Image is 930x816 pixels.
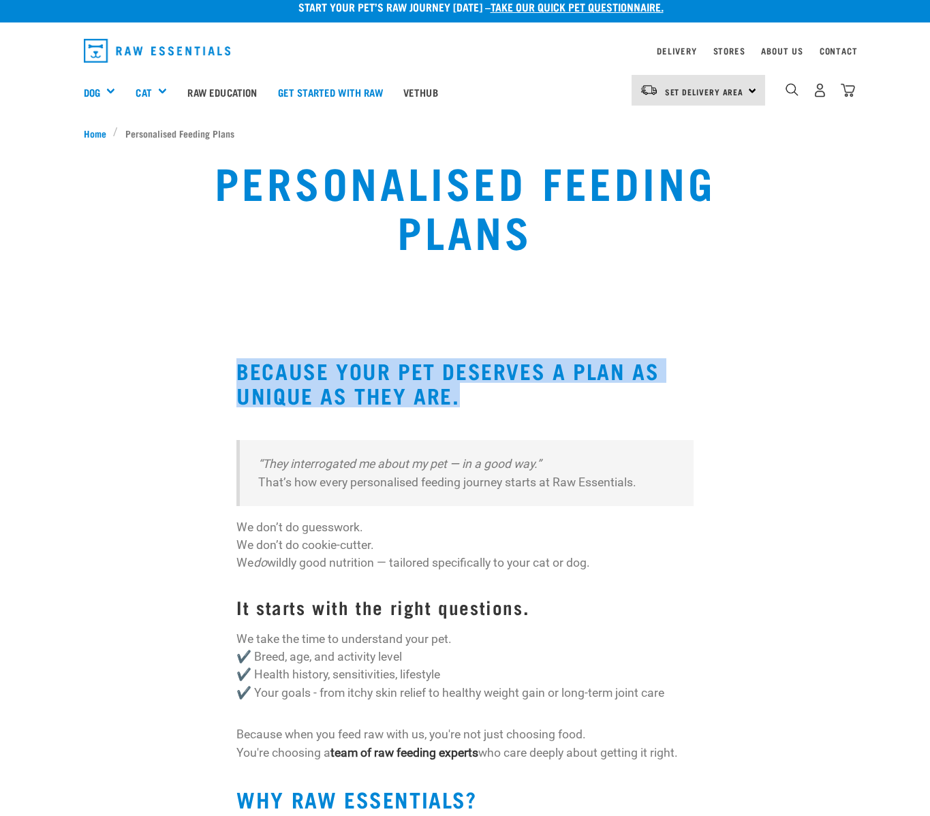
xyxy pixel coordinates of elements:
h3: It starts with the right questions. [236,597,694,618]
a: Vethub [393,65,448,119]
a: Dog [84,84,100,100]
a: About Us [761,48,803,53]
a: Home [84,126,114,140]
em: “They interrogated me about my pet — in a good way.” [258,457,541,471]
img: home-icon-1@2x.png [786,83,799,96]
a: Stores [713,48,745,53]
a: take our quick pet questionnaire. [491,3,664,10]
img: Raw Essentials Logo [84,39,231,63]
span: Home [84,126,106,140]
em: do [253,556,267,569]
img: home-icon@2x.png [841,83,855,97]
p: That’s how every personalised feeding journey starts at Raw Essentials. [258,455,676,491]
a: Contact [820,48,858,53]
a: Raw Education [177,65,267,119]
span: Set Delivery Area [665,89,744,94]
h2: Why Raw Essentials? [236,787,694,811]
p: Because when you feed raw with us, you're not just choosing food. You're choosing a who care deep... [236,725,694,762]
h2: Because your pet deserves a plan as unique as they are. [236,358,694,407]
img: van-moving.png [640,84,658,96]
a: Get started with Raw [268,65,393,119]
p: We don’t do guesswork. We don’t do cookie-cutter. We wildly good nutrition — tailored specificall... [236,518,694,572]
a: Cat [136,84,151,100]
p: We take the time to understand your pet. ✔️ Breed, age, and activity level ✔️ Health history, sen... [236,630,694,702]
nav: breadcrumbs [84,126,847,140]
nav: dropdown navigation [73,33,858,68]
h1: Personalised Feeding Plans [180,157,751,255]
a: Delivery [657,48,696,53]
img: user.png [813,83,827,97]
strong: team of raw feeding experts [330,746,478,759]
